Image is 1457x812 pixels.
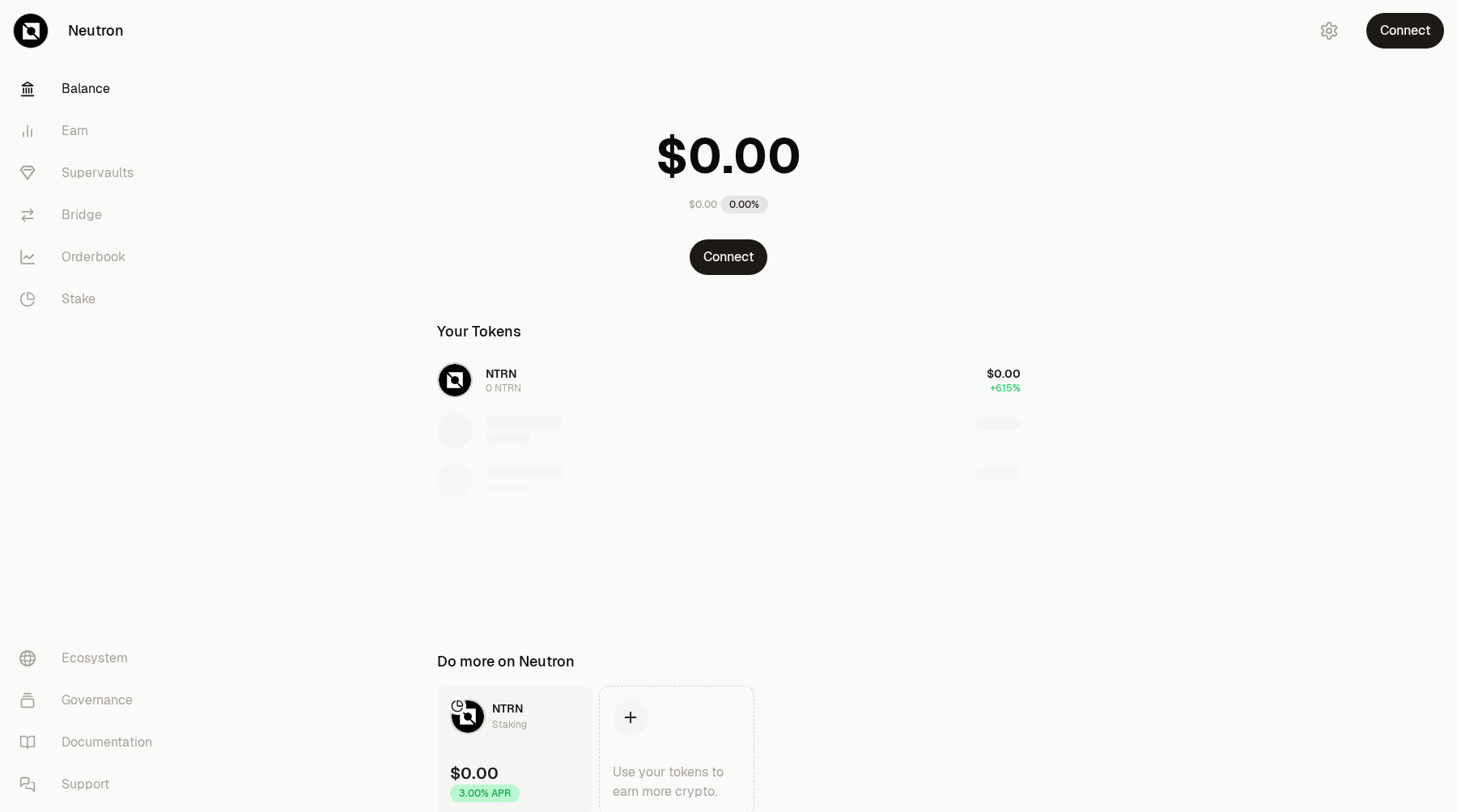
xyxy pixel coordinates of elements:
a: Governance [6,679,175,721]
div: 0.00% [720,196,768,214]
a: Bridge [6,194,175,236]
div: Do more on Neutron [437,650,575,673]
span: NTRN [492,701,523,716]
button: Connect [1366,13,1444,49]
button: Connect [690,239,767,275]
div: $0.00 [450,762,499,785]
a: Balance [6,68,175,110]
div: $0.00 [689,198,717,211]
a: Orderbook [6,236,175,278]
div: Staking [492,717,527,733]
a: Supervaults [6,152,175,194]
a: Stake [6,278,175,320]
a: Documentation [6,721,175,763]
a: Earn [6,110,175,152]
a: Support [6,763,175,806]
a: Ecosystem [6,637,175,679]
div: Your Tokens [437,320,521,343]
div: 3.00% APR [450,785,520,802]
img: NTRN Logo [452,700,484,733]
div: Use your tokens to earn more crypto. [613,763,741,801]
